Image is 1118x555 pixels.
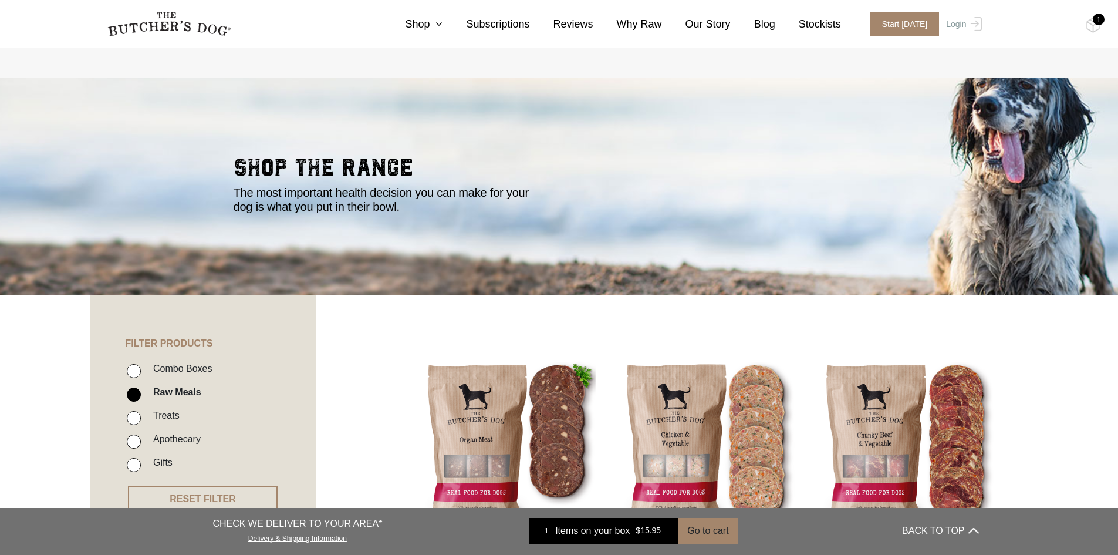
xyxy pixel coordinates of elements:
a: Stockists [775,16,841,32]
p: CHECK WE DELIVER TO YOUR AREA* [212,517,382,531]
a: Login [943,12,981,36]
a: 1 Items on your box $15.95 [529,518,678,544]
a: Shop [381,16,443,32]
label: Combo Boxes [147,361,212,376]
label: Raw Meals [147,384,201,400]
label: Treats [147,408,180,423]
a: Blog [731,16,775,32]
h4: FILTER PRODUCTS [90,295,316,349]
span: $ [636,526,640,536]
h2: shop the range [234,156,885,186]
span: Items on your box [555,524,630,538]
a: Start [DATE] [859,12,944,36]
label: Apothecary [147,431,201,447]
img: TBD_Cart-Full.png [1086,18,1100,33]
span: Start [DATE] [870,12,940,36]
a: Delivery & Shipping Information [248,532,347,543]
img: Chicken and Vegetables [617,354,795,532]
a: Why Raw [593,16,662,32]
button: BACK TO TOP [902,517,978,545]
img: Chunky Beef and Vegetables [817,354,995,532]
button: RESET FILTER [128,486,278,512]
a: Reviews [530,16,593,32]
label: Gifts [147,455,173,470]
p: The most important health decision you can make for your dog is what you put in their bowl. [234,186,545,214]
bdi: 15.95 [636,526,661,536]
div: 1 [538,525,555,537]
a: Subscriptions [443,16,529,32]
button: Go to cart [678,518,737,544]
div: 1 [1093,14,1105,25]
a: Our Story [662,16,731,32]
img: Beef Organ Blend [418,354,596,532]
